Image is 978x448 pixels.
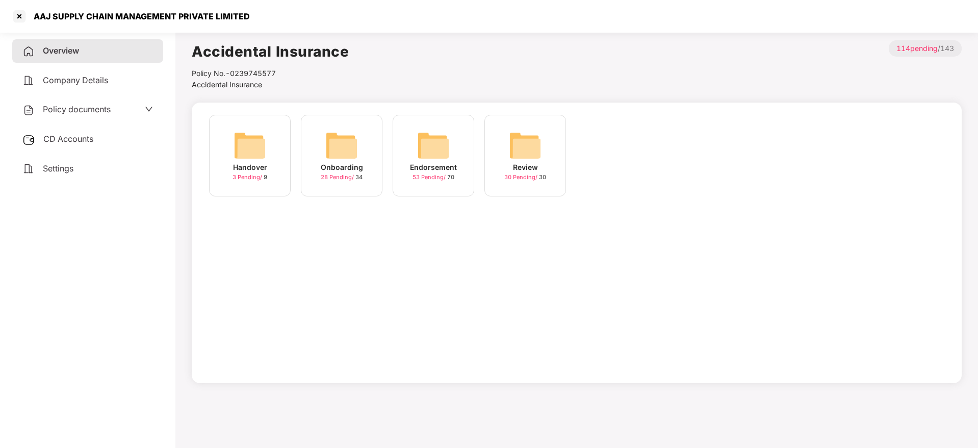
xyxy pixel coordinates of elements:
[509,129,542,162] img: svg+xml;base64,PHN2ZyB4bWxucz0iaHR0cDovL3d3dy53My5vcmcvMjAwMC9zdmciIHdpZHRoPSI2NCIgaGVpZ2h0PSI2NC...
[896,44,938,53] span: 114 pending
[145,105,153,113] span: down
[43,163,73,173] span: Settings
[22,74,35,87] img: svg+xml;base64,PHN2ZyB4bWxucz0iaHR0cDovL3d3dy53My5vcmcvMjAwMC9zdmciIHdpZHRoPSIyNCIgaGVpZ2h0PSIyNC...
[192,40,349,63] h1: Accidental Insurance
[325,129,358,162] img: svg+xml;base64,PHN2ZyB4bWxucz0iaHR0cDovL3d3dy53My5vcmcvMjAwMC9zdmciIHdpZHRoPSI2NCIgaGVpZ2h0PSI2NC...
[22,104,35,116] img: svg+xml;base64,PHN2ZyB4bWxucz0iaHR0cDovL3d3dy53My5vcmcvMjAwMC9zdmciIHdpZHRoPSIyNCIgaGVpZ2h0PSIyNC...
[413,173,454,182] div: 70
[43,45,79,56] span: Overview
[192,80,262,89] span: Accidental Insurance
[22,134,35,146] img: svg+xml;base64,PHN2ZyB3aWR0aD0iMjUiIGhlaWdodD0iMjQiIHZpZXdCb3g9IjAgMCAyNSAyNCIgZmlsbD0ibm9uZSIgeG...
[22,163,35,175] img: svg+xml;base64,PHN2ZyB4bWxucz0iaHR0cDovL3d3dy53My5vcmcvMjAwMC9zdmciIHdpZHRoPSIyNCIgaGVpZ2h0PSIyNC...
[504,173,546,182] div: 30
[513,162,538,173] div: Review
[233,173,267,182] div: 9
[233,173,264,181] span: 3 Pending /
[321,173,363,182] div: 34
[321,173,355,181] span: 28 Pending /
[43,75,108,85] span: Company Details
[321,162,363,173] div: Onboarding
[192,68,349,79] div: Policy No.- 0239745577
[413,173,447,181] span: 53 Pending /
[889,40,962,57] p: / 143
[43,104,111,114] span: Policy documents
[28,11,250,21] div: AAJ SUPPLY CHAIN MANAGEMENT PRIVATE LIMITED
[234,129,266,162] img: svg+xml;base64,PHN2ZyB4bWxucz0iaHR0cDovL3d3dy53My5vcmcvMjAwMC9zdmciIHdpZHRoPSI2NCIgaGVpZ2h0PSI2NC...
[410,162,457,173] div: Endorsement
[504,173,539,181] span: 30 Pending /
[22,45,35,58] img: svg+xml;base64,PHN2ZyB4bWxucz0iaHR0cDovL3d3dy53My5vcmcvMjAwMC9zdmciIHdpZHRoPSIyNCIgaGVpZ2h0PSIyNC...
[43,134,93,144] span: CD Accounts
[233,162,267,173] div: Handover
[417,129,450,162] img: svg+xml;base64,PHN2ZyB4bWxucz0iaHR0cDovL3d3dy53My5vcmcvMjAwMC9zdmciIHdpZHRoPSI2NCIgaGVpZ2h0PSI2NC...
